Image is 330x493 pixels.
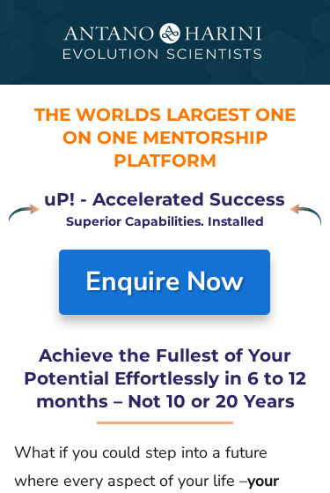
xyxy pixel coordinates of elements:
span: THE WORLDS LARGEST ONE ON ONE M [34,104,296,171]
strong: Superior Capabilities. Installed [66,213,264,229]
img: A&H_Ev png [33,10,297,76]
a: Enquire Now [59,250,270,315]
strong: Achieve the Fullest of Your Potential Effortlessly in 6 to 12 months – Not 10 or 20 Years [24,345,306,412]
img: Layer 9 [8,204,40,227]
img: Layer 9 copy [290,204,321,227]
strong: Enquire Now [85,264,244,300]
strong: uP! - Accelerated Success [44,189,285,210]
span: entorship Platform [114,127,268,171]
